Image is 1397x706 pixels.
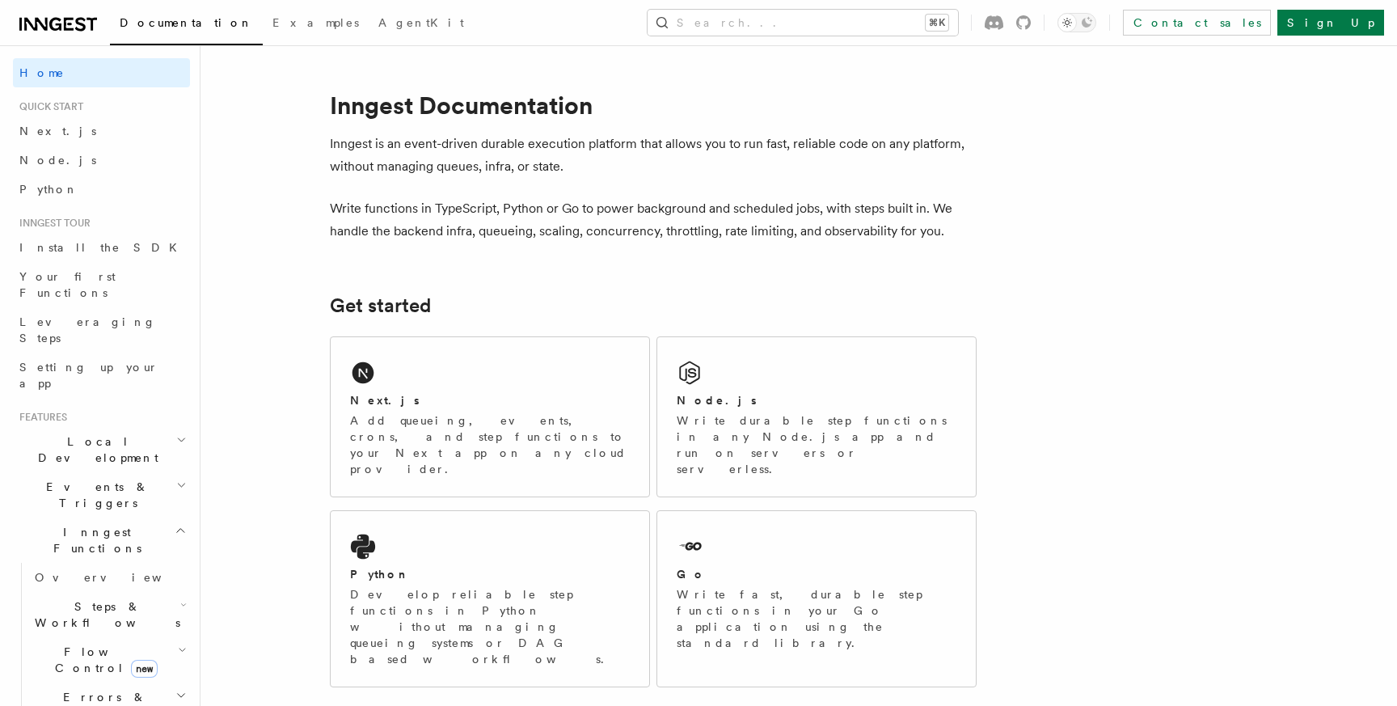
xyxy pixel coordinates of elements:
a: Node.jsWrite durable step functions in any Node.js app and run on servers or serverless. [656,336,977,497]
a: Contact sales [1123,10,1271,36]
a: Leveraging Steps [13,307,190,353]
span: Features [13,411,67,424]
p: Write functions in TypeScript, Python or Go to power background and scheduled jobs, with steps bu... [330,197,977,243]
span: Documentation [120,16,253,29]
a: Next.jsAdd queueing, events, crons, and step functions to your Next app on any cloud provider. [330,336,650,497]
kbd: ⌘K [926,15,948,31]
h1: Inngest Documentation [330,91,977,120]
a: Examples [263,5,369,44]
span: Next.js [19,125,96,137]
span: Quick start [13,100,83,113]
a: Setting up your app [13,353,190,398]
button: Events & Triggers [13,472,190,518]
a: Next.js [13,116,190,146]
a: PythonDevelop reliable step functions in Python without managing queueing systems or DAG based wo... [330,510,650,687]
span: Steps & Workflows [28,598,180,631]
a: GoWrite fast, durable step functions in your Go application using the standard library. [656,510,977,687]
span: Your first Functions [19,270,116,299]
p: Add queueing, events, crons, and step functions to your Next app on any cloud provider. [350,412,630,477]
h2: Go [677,566,706,582]
button: Flow Controlnew [28,637,190,683]
a: Node.js [13,146,190,175]
a: Get started [330,294,431,317]
p: Write fast, durable step functions in your Go application using the standard library. [677,586,956,651]
span: Install the SDK [19,241,187,254]
a: AgentKit [369,5,474,44]
a: Your first Functions [13,262,190,307]
a: Python [13,175,190,204]
p: Develop reliable step functions in Python without managing queueing systems or DAG based workflows. [350,586,630,667]
span: Local Development [13,433,176,466]
h2: Python [350,566,410,582]
span: new [131,660,158,678]
span: Leveraging Steps [19,315,156,345]
span: Inngest Functions [13,524,175,556]
p: Inngest is an event-driven durable execution platform that allows you to run fast, reliable code ... [330,133,977,178]
button: Search...⌘K [648,10,958,36]
span: Setting up your app [19,361,158,390]
span: Flow Control [28,644,178,676]
span: Examples [272,16,359,29]
button: Local Development [13,427,190,472]
span: Overview [35,571,201,584]
span: Node.js [19,154,96,167]
a: Documentation [110,5,263,45]
a: Install the SDK [13,233,190,262]
button: Steps & Workflows [28,592,190,637]
a: Sign Up [1277,10,1384,36]
span: AgentKit [378,16,464,29]
p: Write durable step functions in any Node.js app and run on servers or serverless. [677,412,956,477]
button: Inngest Functions [13,518,190,563]
span: Events & Triggers [13,479,176,511]
h2: Next.js [350,392,420,408]
h2: Node.js [677,392,757,408]
span: Inngest tour [13,217,91,230]
span: Python [19,183,78,196]
a: Home [13,58,190,87]
button: Toggle dark mode [1057,13,1096,32]
span: Home [19,65,65,81]
a: Overview [28,563,190,592]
